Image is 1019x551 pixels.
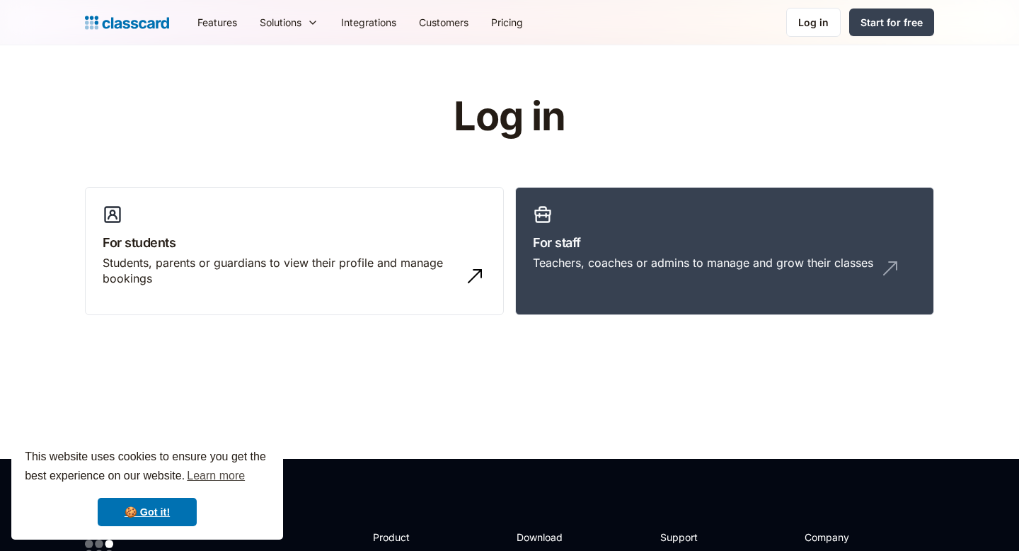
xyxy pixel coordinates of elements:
h2: Product [373,530,449,545]
a: Log in [786,8,841,37]
h2: Support [660,530,718,545]
a: Features [186,6,248,38]
a: For studentsStudents, parents or guardians to view their profile and manage bookings [85,187,504,316]
h2: Company [805,530,899,545]
a: Start for free [849,8,934,36]
h1: Log in [285,95,735,139]
a: For staffTeachers, coaches or admins to manage and grow their classes [515,187,934,316]
a: Pricing [480,6,534,38]
div: Start for free [860,15,923,30]
div: Students, parents or guardians to view their profile and manage bookings [103,255,458,287]
a: dismiss cookie message [98,498,197,526]
h3: For staff [533,233,916,252]
span: This website uses cookies to ensure you get the best experience on our website. [25,448,270,487]
a: Customers [408,6,480,38]
a: learn more about cookies [185,465,247,487]
a: home [85,13,169,33]
div: cookieconsent [11,435,283,540]
div: Teachers, coaches or admins to manage and grow their classes [533,255,873,271]
h2: Download [517,530,575,545]
a: Integrations [330,6,408,38]
div: Solutions [260,15,301,30]
h3: For students [103,233,486,252]
div: Log in [798,15,829,30]
div: Solutions [248,6,330,38]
